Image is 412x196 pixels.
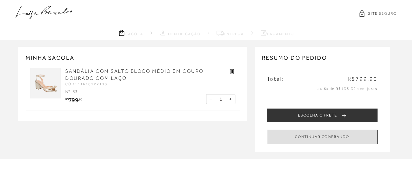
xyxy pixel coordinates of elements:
[267,86,378,91] p: ou 6x de R$133,32 sem juros
[118,29,143,37] a: Sacola
[348,75,378,83] span: R$799,90
[267,130,378,144] button: CONTINUAR COMPRANDO
[262,54,382,67] h3: Resumo do pedido
[30,68,61,98] img: SANDÁLIA COM SALTO BLOCO MÉDIO EM COURO DOURADO COM LAÇO
[368,11,397,16] span: SITE SEGURO
[267,75,284,83] span: Total:
[26,54,240,62] h2: MINHA SACOLA
[267,109,378,122] button: ESCOLHA O FRETE
[65,89,77,94] span: Nº : 33
[260,29,294,37] a: Pagamento
[65,82,108,86] span: CÓD: 11610122133
[159,29,201,37] a: Identificação
[217,29,244,37] a: Entrega
[65,68,204,81] a: SANDÁLIA COM SALTO BLOCO MÉDIO EM COURO DOURADO COM LAÇO
[220,96,222,102] span: 1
